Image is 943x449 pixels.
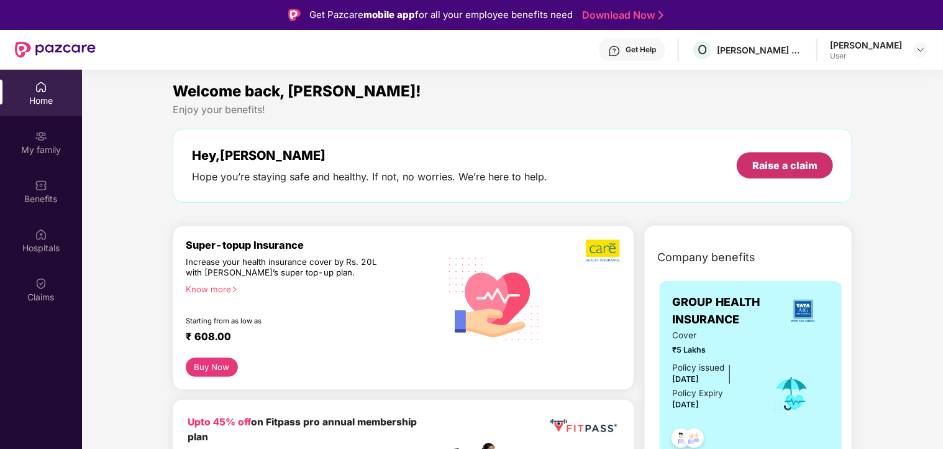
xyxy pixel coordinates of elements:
div: Get Help [626,45,656,55]
img: svg+xml;base64,PHN2ZyBpZD0iSGVscC0zMngzMiIgeG1sbnM9Imh0dHA6Ly93d3cudzMub3JnLzIwMDAvc3ZnIiB3aWR0aD... [608,45,621,57]
img: b5dec4f62d2307b9de63beb79f102df3.png [586,239,621,262]
img: svg+xml;base64,PHN2ZyBpZD0iSG9zcGl0YWxzIiB4bWxucz0iaHR0cDovL3d3dy53My5vcmcvMjAwMC9zdmciIHdpZHRoPS... [35,228,47,241]
img: fppp.png [548,415,620,437]
div: Hope you’re staying safe and healthy. If not, no worries. We’re here to help. [192,170,547,183]
img: svg+xml;base64,PHN2ZyBpZD0iRHJvcGRvd24tMzJ4MzIiIHhtbG5zPSJodHRwOi8vd3d3LnczLm9yZy8yMDAwL3N2ZyIgd2... [916,45,926,55]
div: ₹ 608.00 [186,330,427,345]
img: insurerLogo [786,294,820,328]
div: Starting from as low as [186,317,387,325]
img: icon [772,373,812,414]
span: Company benefits [657,249,755,266]
div: Increase your health insurance cover by Rs. 20L with [PERSON_NAME]’s super top-up plan. [186,257,386,279]
b: on Fitpass pro annual membership plan [188,416,417,443]
div: [PERSON_NAME] GLOBAL INVESTMENT PLATFORM PRIVATE LIMITED [717,44,804,56]
a: Download Now [582,9,660,22]
div: Raise a claim [752,159,818,172]
div: Get Pazcare for all your employee benefits need [309,7,573,22]
button: Buy Now [186,358,238,376]
strong: mobile app [363,9,415,21]
div: Hey, [PERSON_NAME] [192,148,547,163]
span: GROUP HEALTH INSURANCE [672,294,777,329]
div: [PERSON_NAME] [830,39,902,51]
span: [DATE] [672,400,699,409]
span: Cover [672,329,755,342]
img: svg+xml;base64,PHN2ZyBpZD0iQ2xhaW0iIHhtbG5zPSJodHRwOi8vd3d3LnczLm9yZy8yMDAwL3N2ZyIgd2lkdGg9IjIwIi... [35,277,47,290]
span: [DATE] [672,374,699,384]
div: Super-topup Insurance [186,239,440,251]
img: Stroke [658,9,663,22]
div: Know more [186,284,432,293]
span: Welcome back, [PERSON_NAME]! [173,82,421,100]
div: User [830,51,902,61]
div: Policy issued [672,361,724,374]
img: New Pazcare Logo [15,42,96,58]
img: svg+xml;base64,PHN2ZyBpZD0iQmVuZWZpdHMiIHhtbG5zPSJodHRwOi8vd3d3LnczLm9yZy8yMDAwL3N2ZyIgd2lkdGg9Ij... [35,179,47,192]
span: ₹5 Lakhs [672,344,755,356]
img: svg+xml;base64,PHN2ZyB4bWxucz0iaHR0cDovL3d3dy53My5vcmcvMjAwMC9zdmciIHhtbG5zOnhsaW5rPSJodHRwOi8vd3... [440,243,549,353]
img: Logo [288,9,301,21]
span: right [231,286,238,293]
img: svg+xml;base64,PHN2ZyBpZD0iSG9tZSIgeG1sbnM9Imh0dHA6Ly93d3cudzMub3JnLzIwMDAvc3ZnIiB3aWR0aD0iMjAiIG... [35,81,47,93]
b: Upto 45% off [188,416,251,428]
img: svg+xml;base64,PHN2ZyB3aWR0aD0iMjAiIGhlaWdodD0iMjAiIHZpZXdCb3g9IjAgMCAyMCAyMCIgZmlsbD0ibm9uZSIgeG... [35,130,47,142]
div: Policy Expiry [672,387,723,400]
span: O [698,42,707,57]
div: Enjoy your benefits! [173,103,852,116]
